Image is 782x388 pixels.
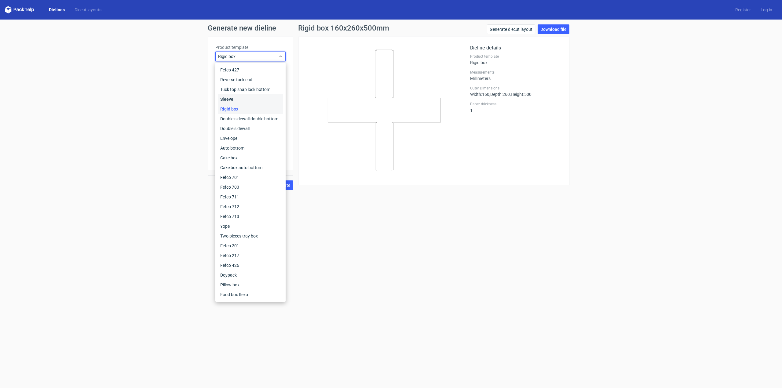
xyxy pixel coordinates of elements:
[44,7,70,13] a: Dielines
[215,44,286,50] label: Product template
[218,290,283,299] div: Food box flexo
[218,241,283,251] div: Fefco 201
[470,86,562,91] label: Outer Dimensions
[218,182,283,192] div: Fefco 703
[208,24,574,32] h1: Generate new dieline
[538,24,569,34] a: Download file
[470,92,489,97] span: Width : 160
[218,114,283,124] div: Double sidewall double bottom
[218,124,283,133] div: Double sidewall
[756,7,777,13] a: Log in
[70,7,106,13] a: Diecut layouts
[218,270,283,280] div: Doypack
[730,7,756,13] a: Register
[470,54,562,65] div: Rigid box
[218,221,283,231] div: Yope
[218,65,283,75] div: Fefco 427
[470,102,562,113] div: 1
[218,172,283,182] div: Fefco 701
[218,260,283,270] div: Fefco 426
[218,192,283,202] div: Fefco 711
[218,231,283,241] div: Two pieces tray box
[487,24,535,34] a: Generate diecut layout
[510,92,532,97] span: , Height : 500
[218,143,283,153] div: Auto bottom
[470,70,562,75] label: Measurements
[218,85,283,94] div: Tuck top snap lock bottom
[218,280,283,290] div: Pillow box
[218,202,283,212] div: Fefco 712
[218,251,283,260] div: Fefco 217
[298,24,389,32] h1: Rigid box 160x260x500mm
[470,70,562,81] div: Millimeters
[218,153,283,163] div: Cake box
[470,54,562,59] label: Product template
[218,163,283,172] div: Cake box auto bottom
[218,94,283,104] div: Sleeve
[218,104,283,114] div: Rigid box
[470,102,562,107] label: Paper thickness
[218,212,283,221] div: Fefco 713
[489,92,510,97] span: , Depth : 260
[470,44,562,52] h2: Dieline details
[218,133,283,143] div: Envelope
[218,75,283,85] div: Reverse tuck end
[218,53,278,60] span: Rigid box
